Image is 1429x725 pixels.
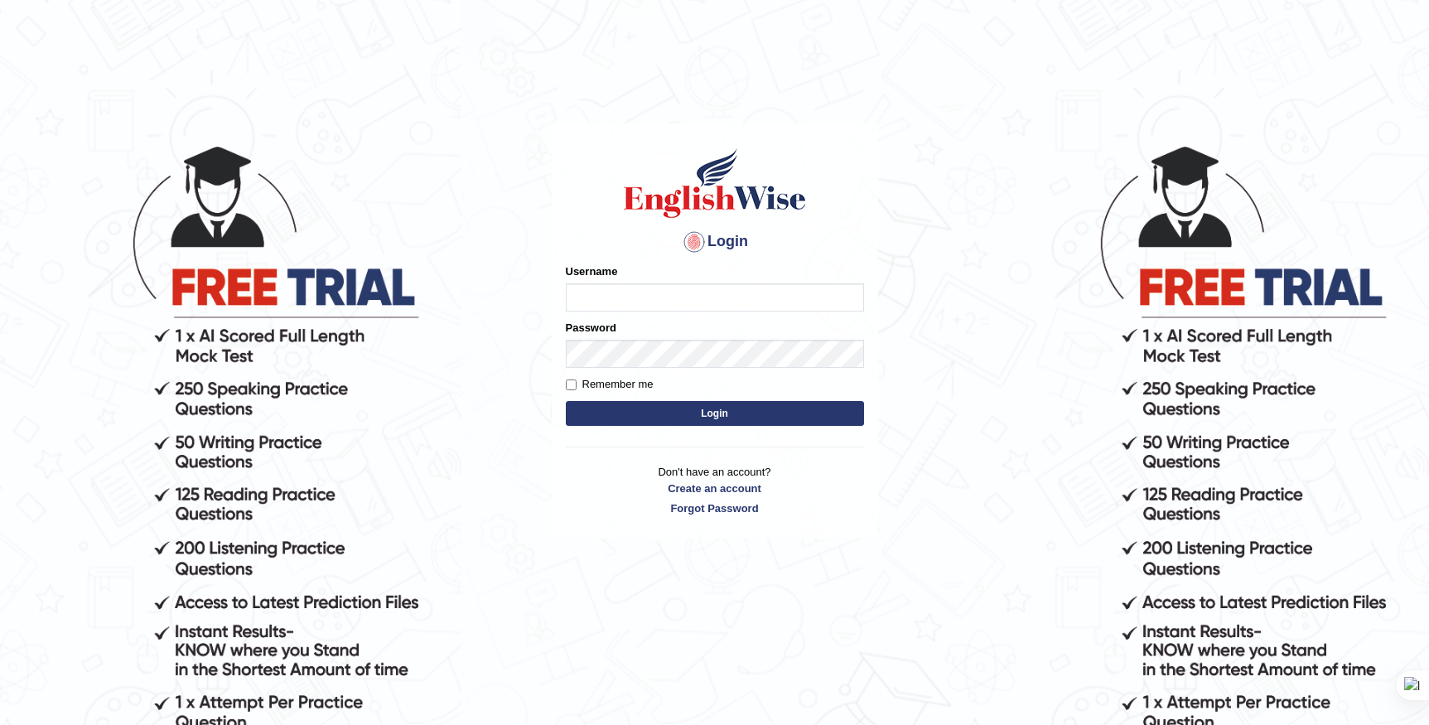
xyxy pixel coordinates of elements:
label: Username [566,263,618,279]
label: Password [566,320,616,336]
label: Remember me [566,376,654,393]
input: Remember me [566,379,577,390]
p: Don't have an account? [566,464,864,515]
button: Login [566,401,864,426]
h4: Login [566,229,864,255]
a: Create an account [566,481,864,496]
img: Logo of English Wise sign in for intelligent practice with AI [620,146,809,220]
a: Forgot Password [566,500,864,516]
